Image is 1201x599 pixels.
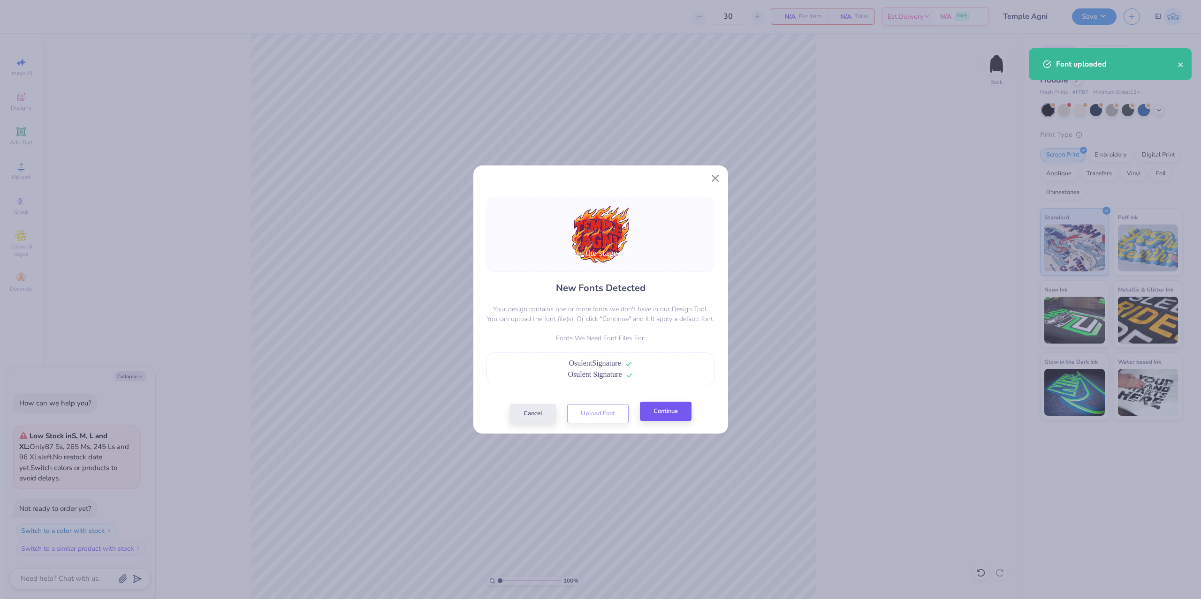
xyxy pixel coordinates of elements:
[510,404,556,423] button: Cancel
[486,304,715,324] p: Your design contains one or more fonts we don't have in our Design Tool. You can upload the font ...
[568,370,622,378] span: Osulent Signature
[640,402,692,421] button: Continue
[486,333,715,343] p: Fonts We Need Font Files For:
[556,281,646,295] h4: New Fonts Detected
[1056,59,1178,70] div: Font uploaded
[706,169,724,187] button: Close
[569,359,621,367] span: OsulentSignature
[1178,59,1184,70] button: close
